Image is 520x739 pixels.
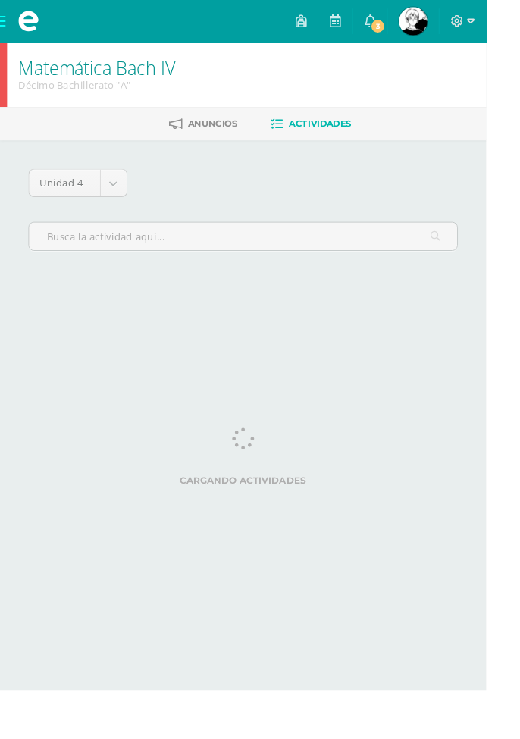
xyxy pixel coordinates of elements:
[30,508,490,519] label: Cargando actividades
[180,121,254,145] a: Anuncios
[290,121,376,145] a: Actividades
[20,62,188,83] h1: Matemática Bach IV
[427,8,457,38] img: 3e20aa122d7ad0c17809112beecdcf79.png
[201,127,254,138] span: Anuncios
[20,60,188,86] a: Matemática Bach IV
[42,181,96,210] span: Unidad 4
[20,83,188,98] div: Décimo Bachillerato 'A'
[31,181,136,210] a: Unidad 4
[309,127,376,138] span: Actividades
[396,20,412,36] span: 3
[31,238,489,268] input: Busca la actividad aquí...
